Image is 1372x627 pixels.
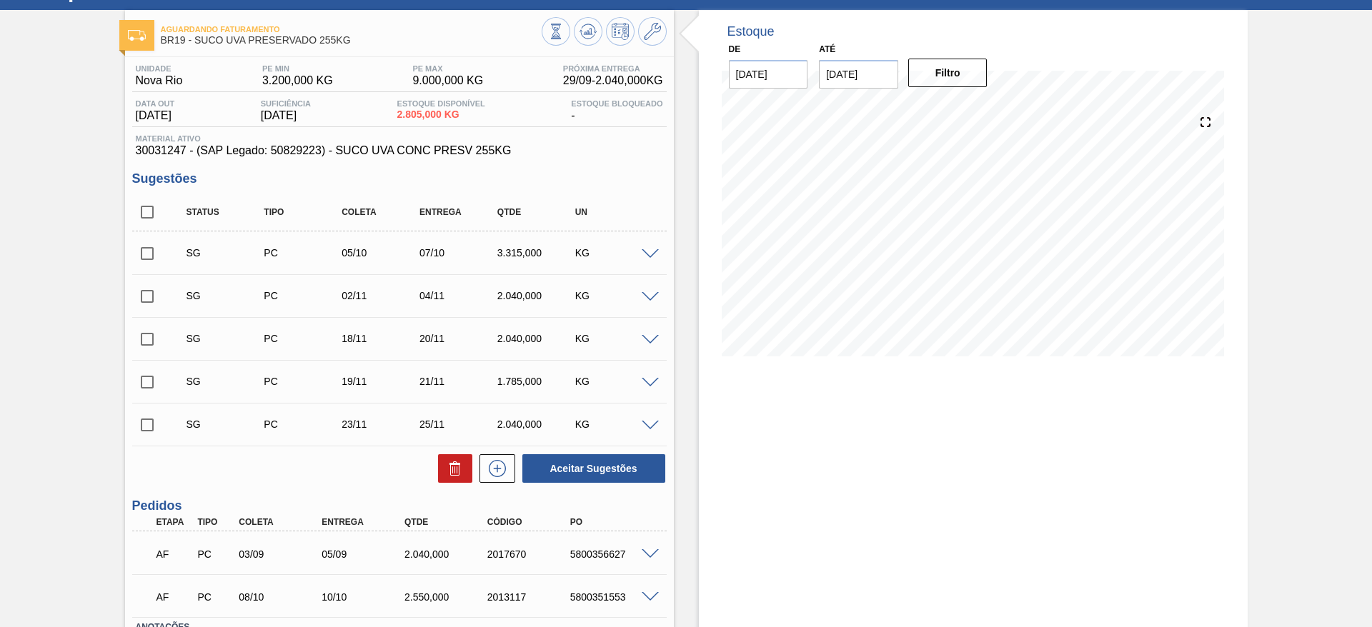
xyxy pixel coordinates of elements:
span: 29/09 - 2.040,000 KG [563,74,663,87]
div: Sugestão Criada [183,418,269,430]
div: KG [572,290,658,301]
div: Pedido de Compra [194,591,237,603]
div: KG [572,333,658,344]
div: UN [572,207,658,217]
div: Código [484,517,577,527]
span: [DATE] [136,109,175,122]
div: 5800351553 [567,591,660,603]
div: 05/09/2025 [318,548,411,560]
div: Qtde [401,517,494,527]
div: Tipo [260,207,347,217]
div: 04/11/2025 [416,290,502,301]
div: Pedido de Compra [260,333,347,344]
h3: Pedidos [132,498,667,513]
div: Aguardando Faturamento [153,538,196,570]
div: 1.785,000 [494,376,580,387]
div: KG [572,376,658,387]
div: 21/11/2025 [416,376,502,387]
span: [DATE] [261,109,311,122]
div: 3.315,000 [494,247,580,259]
span: 2.805,000 KG [397,109,485,120]
div: 18/11/2025 [338,333,424,344]
div: 10/10/2025 [318,591,411,603]
div: Tipo [194,517,237,527]
label: De [729,44,741,54]
input: dd/mm/yyyy [819,60,898,89]
div: 02/11/2025 [338,290,424,301]
span: Aguardando Faturamento [161,25,542,34]
div: 23/11/2025 [338,418,424,430]
div: 07/10/2025 [416,247,502,259]
div: Pedido de Compra [194,548,237,560]
p: AF [156,548,192,560]
div: Entrega [318,517,411,527]
span: Estoque Disponível [397,99,485,108]
div: 2.040,000 [494,333,580,344]
div: Qtde [494,207,580,217]
button: Filtro [908,59,988,87]
div: 19/11/2025 [338,376,424,387]
button: Ir ao Master Data / Geral [638,17,667,46]
div: Etapa [153,517,196,527]
span: Nova Rio [136,74,183,87]
button: Aceitar Sugestões [522,454,665,483]
div: Coleta [235,517,328,527]
span: BR19 - SUCO UVA PRESERVADO 255KG [161,35,542,46]
div: Aceitar Sugestões [515,453,667,484]
span: Data out [136,99,175,108]
span: PE MAX [412,64,483,73]
span: Unidade [136,64,183,73]
span: 9.000,000 KG [412,74,483,87]
div: PO [567,517,660,527]
div: 08/10/2025 [235,591,328,603]
div: 2013117 [484,591,577,603]
button: Programar Estoque [606,17,635,46]
div: Status [183,207,269,217]
div: Pedido de Compra [260,290,347,301]
span: 30031247 - (SAP Legado: 50829223) - SUCO UVA CONC PRESV 255KG [136,144,663,157]
div: 25/11/2025 [416,418,502,430]
span: 3.200,000 KG [262,74,333,87]
h3: Sugestões [132,171,667,186]
div: 5800356627 [567,548,660,560]
div: 2.040,000 [494,290,580,301]
div: 2.550,000 [401,591,494,603]
div: Sugestão Criada [183,333,269,344]
span: Suficiência [261,99,311,108]
div: KG [572,247,658,259]
span: Próxima Entrega [563,64,663,73]
div: 20/11/2025 [416,333,502,344]
div: Entrega [416,207,502,217]
div: Sugestão Criada [183,290,269,301]
input: dd/mm/yyyy [729,60,808,89]
div: 2.040,000 [401,548,494,560]
div: 05/10/2025 [338,247,424,259]
button: Visão Geral dos Estoques [542,17,570,46]
div: Pedido de Compra [260,376,347,387]
div: 2017670 [484,548,577,560]
div: Aguardando Faturamento [153,581,196,613]
div: KG [572,418,658,430]
div: Estoque [727,24,775,39]
span: PE MIN [262,64,333,73]
div: Pedido de Compra [260,418,347,430]
div: Excluir Sugestões [431,454,472,483]
p: AF [156,591,192,603]
button: Atualizar Gráfico [574,17,602,46]
div: - [567,99,666,122]
div: Nova sugestão [472,454,515,483]
div: Coleta [338,207,424,217]
div: 2.040,000 [494,418,580,430]
div: Sugestão Criada [183,376,269,387]
div: Sugestão Criada [183,247,269,259]
span: Material ativo [136,134,663,143]
label: Até [819,44,835,54]
img: Ícone [128,30,146,41]
div: 03/09/2025 [235,548,328,560]
div: Pedido de Compra [260,247,347,259]
span: Estoque Bloqueado [571,99,662,108]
